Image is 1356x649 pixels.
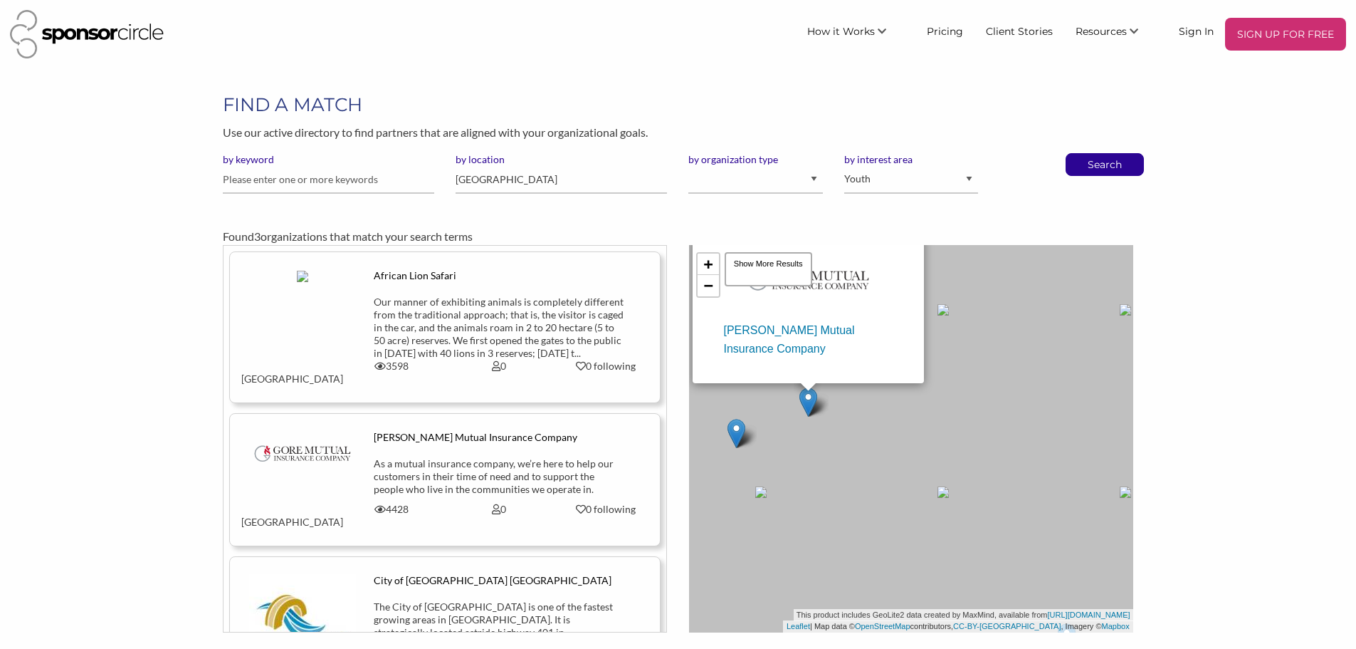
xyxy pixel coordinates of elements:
img: tfizmhstslq47kxdlqt2 [241,431,363,476]
a: Mapbox [1102,622,1130,630]
a: Zoom out [698,275,719,296]
h1: FIND A MATCH [223,92,1132,118]
label: by keyword [223,153,434,166]
div: [GEOGRAPHIC_DATA] [231,503,338,529]
img: Sponsor Circle Logo [10,10,164,58]
div: 0 [445,503,552,516]
div: 4428 [338,503,446,516]
input: Please enter one or more keywords [223,166,434,194]
div: Show More Results [725,252,812,286]
a: Sign In [1167,18,1225,43]
span: Resources [1076,25,1127,38]
div: Our manner of exhibiting animals is completely different from the traditional approach; that is, ... [374,296,624,360]
a: OpenStreetMap [855,622,910,630]
p: SIGN UP FOR FREE [1231,24,1340,45]
a: Leaflet [787,622,810,630]
div: Found organizations that match your search terms [223,228,1132,245]
li: Resources [1064,18,1167,51]
a: African Lion Safari Our manner of exhibiting animals is completely different from the traditional... [241,269,648,385]
li: How it Works [796,18,915,51]
label: by location [456,153,667,166]
div: 3598 [338,360,446,373]
a: Pricing [915,18,974,43]
span: 3 [254,229,261,243]
a: Zoom in [698,254,719,275]
a: Client Stories [974,18,1064,43]
p: [PERSON_NAME] Mutual Insurance Company [724,321,893,358]
div: [GEOGRAPHIC_DATA] [231,360,338,385]
a: [PERSON_NAME] Mutual Insurance Company [724,251,893,358]
a: [URL][DOMAIN_NAME] [1048,611,1130,619]
div: 0 following [563,360,649,373]
div: City of [GEOGRAPHIC_DATA] [GEOGRAPHIC_DATA] [374,574,624,587]
div: 0 following [563,503,649,516]
div: African Lion Safari [374,269,624,282]
label: by interest area [844,153,978,166]
div: | Map data © contributors, , Imagery © [783,621,1133,633]
div: This product includes GeoLite2 data created by MaxMind, available from [794,609,1133,621]
p: Use our active directory to find partners that are aligned with your organizational goals. [223,123,1132,142]
div: As a mutual insurance company, we’re here to help our customers in their time of need and to supp... [374,457,624,503]
div: 0 [445,360,552,373]
button: Search [1081,154,1128,175]
div: [PERSON_NAME] Mutual Insurance Company [374,431,624,444]
a: CC-BY-[GEOGRAPHIC_DATA] [953,622,1061,630]
label: by organization type [688,153,822,166]
a: [PERSON_NAME] Mutual Insurance Company As a mutual insurance company, we’re here to help our cust... [241,431,648,529]
span: How it Works [807,25,875,38]
img: jkuge1rqdfn4di2um1j9 [297,271,308,282]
